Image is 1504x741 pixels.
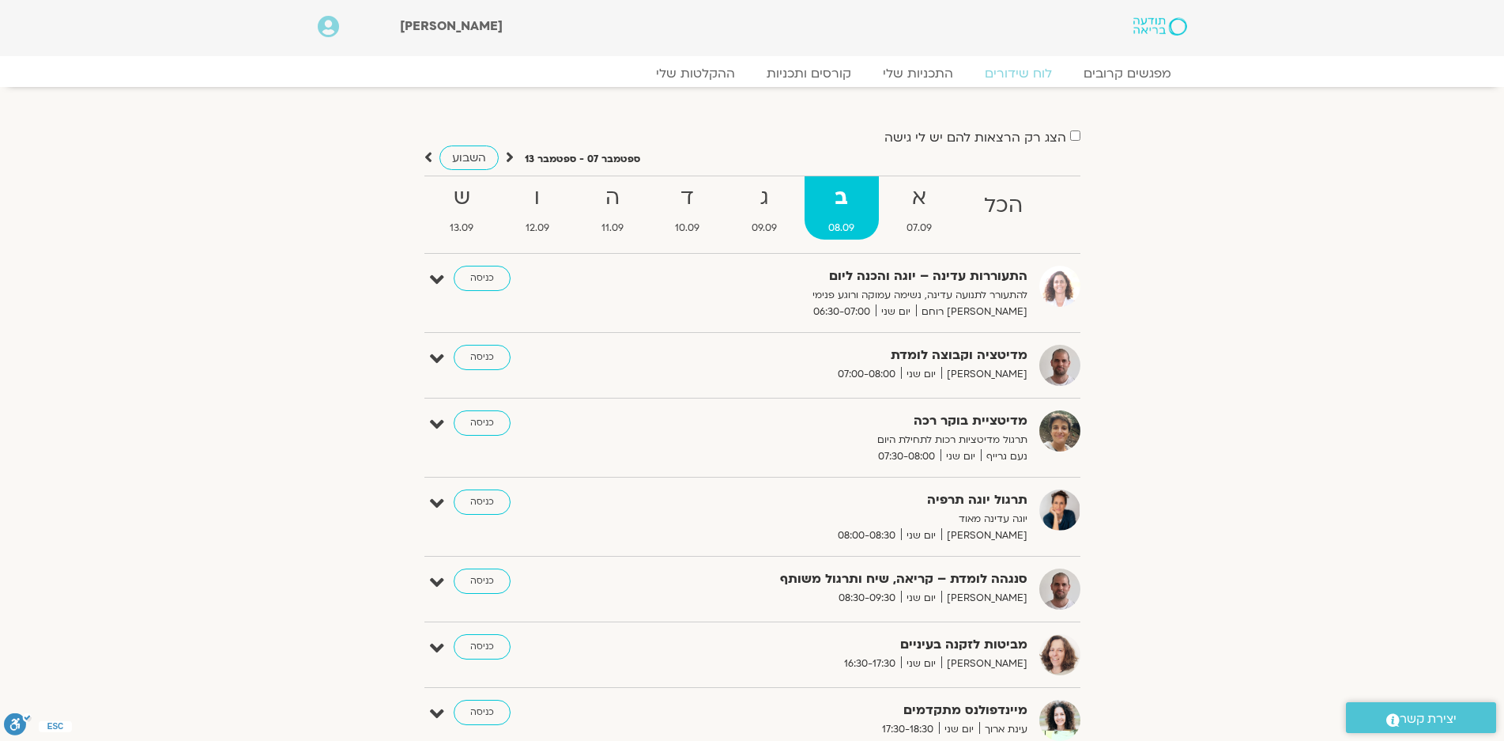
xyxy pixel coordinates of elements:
[979,721,1027,738] span: עינת ארוך
[640,410,1027,432] strong: מדיטציית בוקר רכה
[959,176,1047,240] a: הכל
[650,220,724,236] span: 10.09
[501,180,574,216] strong: ו
[901,527,941,544] span: יום שני
[959,188,1047,224] strong: הכל
[1346,702,1496,733] a: יצירת קשר
[577,220,648,236] span: 11.09
[832,527,901,544] span: 08:00-08:30
[525,151,640,168] p: ספטמבר 07 - ספטמבר 13
[640,634,1027,656] strong: מביטות לזקנה בעיניים
[454,490,511,515] a: כניסה
[805,180,880,216] strong: ב
[901,366,941,383] span: יום שני
[867,66,969,81] a: התכניות שלי
[751,66,867,81] a: קורסים ותכניות
[426,180,499,216] strong: ש
[640,490,1027,511] strong: תרגול יוגה תרפיה
[640,700,1027,721] strong: מיינדפולנס מתקדמים
[727,180,801,216] strong: ג
[901,656,941,672] span: יום שני
[318,66,1187,81] nav: Menu
[640,287,1027,304] p: להתעורר לתנועה עדינה, נשימה עמוקה ורוגע פנימי
[452,150,486,165] span: השבוע
[941,656,1027,672] span: [PERSON_NAME]
[650,176,724,240] a: ד10.09
[454,345,511,370] a: כניסה
[882,220,956,236] span: 07.09
[805,176,880,240] a: ב08.09
[916,304,1027,320] span: [PERSON_NAME] רוחם
[941,527,1027,544] span: [PERSON_NAME]
[727,176,801,240] a: ג09.09
[426,220,499,236] span: 13.09
[426,176,499,240] a: ש13.09
[941,366,1027,383] span: [PERSON_NAME]
[839,656,901,672] span: 16:30-17:30
[640,66,751,81] a: ההקלטות שלי
[884,130,1066,145] label: הצג רק הרצאות להם יש לי גישה
[941,590,1027,607] span: [PERSON_NAME]
[833,590,901,607] span: 08:30-09:30
[882,176,956,240] a: א07.09
[400,17,503,35] span: [PERSON_NAME]
[577,176,648,240] a: ה11.09
[454,569,511,594] a: כניסה
[640,569,1027,590] strong: סנגהה לומדת – קריאה, שיח ותרגול משותף
[901,590,941,607] span: יום שני
[882,180,956,216] strong: א
[501,176,574,240] a: ו12.09
[501,220,574,236] span: 12.09
[808,304,876,320] span: 06:30-07:00
[1068,66,1187,81] a: מפגשים קרובים
[1400,709,1457,730] span: יצירת קשר
[876,721,939,738] span: 17:30-18:30
[454,634,511,660] a: כניסה
[640,266,1027,287] strong: התעוררות עדינה – יוגה והכנה ליום
[454,410,511,436] a: כניסה
[805,220,880,236] span: 08.09
[454,266,511,291] a: כניסה
[640,345,1027,366] strong: מדיטציה וקבוצה לומדת
[981,448,1027,465] span: נעם גרייף
[876,304,916,320] span: יום שני
[940,448,981,465] span: יום שני
[640,511,1027,527] p: יוגה עדינה מאוד
[439,146,499,170] a: השבוע
[969,66,1068,81] a: לוח שידורים
[832,366,901,383] span: 07:00-08:00
[577,180,648,216] strong: ה
[939,721,979,738] span: יום שני
[727,220,801,236] span: 09.09
[873,448,940,465] span: 07:30-08:00
[640,432,1027,448] p: תרגול מדיטציות רכות לתחילת היום
[454,700,511,725] a: כניסה
[650,180,724,216] strong: ד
